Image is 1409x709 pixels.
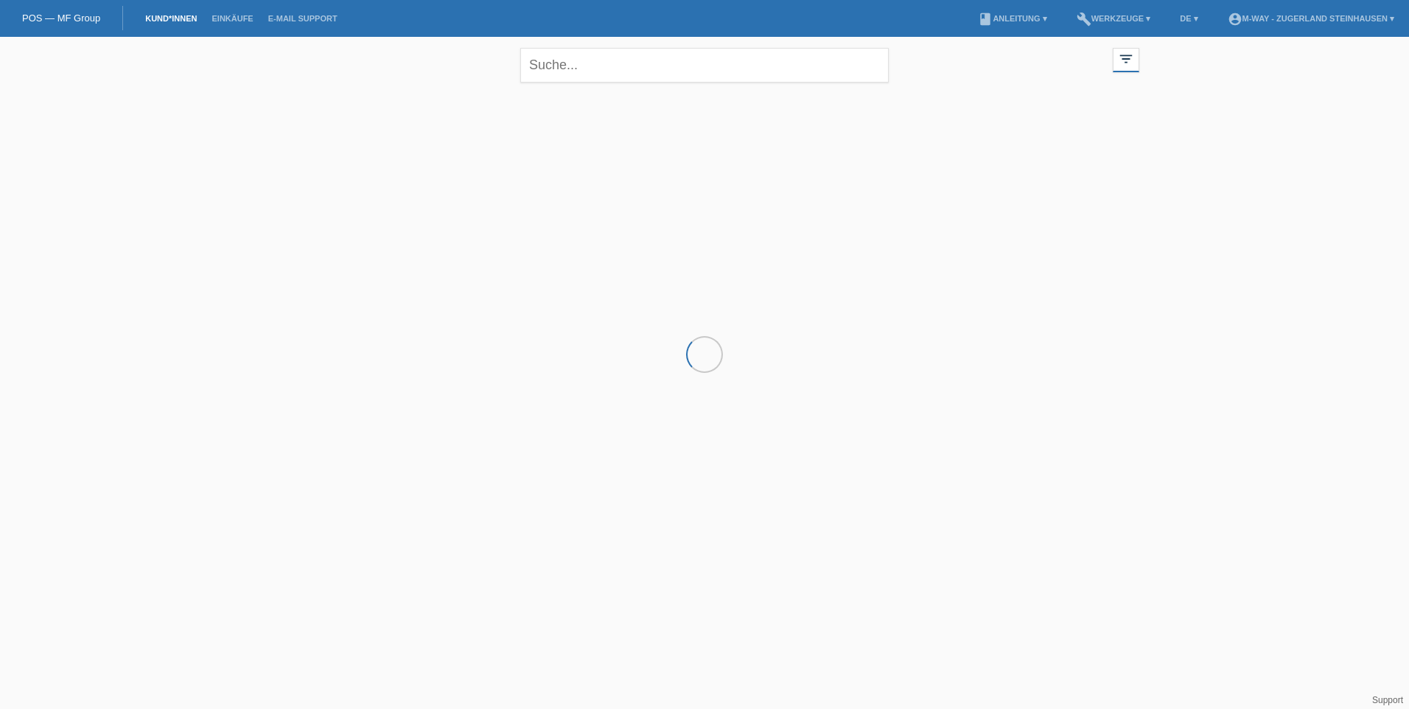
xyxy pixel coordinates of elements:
i: filter_list [1118,51,1134,67]
a: POS — MF Group [22,13,100,24]
a: E-Mail Support [261,14,345,23]
a: Support [1372,695,1403,705]
a: Kund*innen [138,14,204,23]
input: Suche... [520,48,889,83]
i: account_circle [1228,12,1242,27]
i: book [978,12,993,27]
a: account_circlem-way - Zugerland Steinhausen ▾ [1220,14,1402,23]
a: Einkäufe [204,14,260,23]
a: buildWerkzeuge ▾ [1069,14,1158,23]
i: build [1077,12,1091,27]
a: bookAnleitung ▾ [971,14,1054,23]
a: DE ▾ [1172,14,1205,23]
